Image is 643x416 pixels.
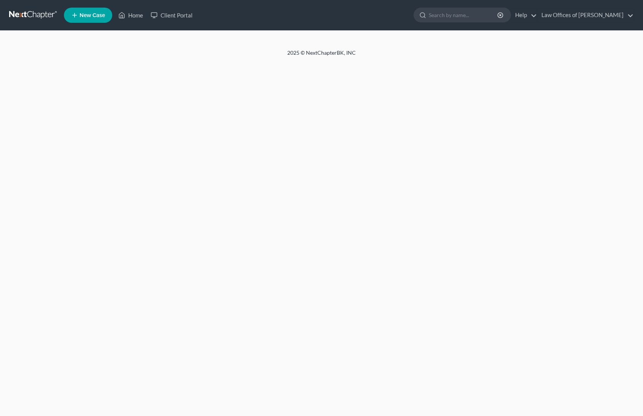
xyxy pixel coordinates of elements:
a: Client Portal [147,8,196,22]
input: Search by name... [429,8,498,22]
a: Help [511,8,537,22]
a: Home [115,8,147,22]
span: New Case [80,13,105,18]
a: Law Offices of [PERSON_NAME] [538,8,633,22]
div: 2025 © NextChapterBK, INC [105,49,538,63]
